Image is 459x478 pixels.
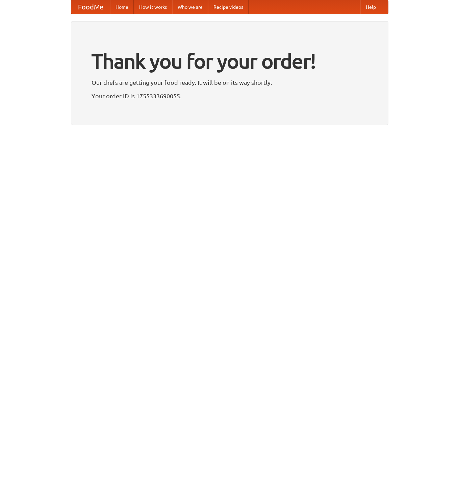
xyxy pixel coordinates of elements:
a: How it works [134,0,172,14]
a: Home [110,0,134,14]
a: Recipe videos [208,0,249,14]
p: Our chefs are getting your food ready. It will be on its way shortly. [92,77,368,87]
a: FoodMe [71,0,110,14]
a: Help [360,0,381,14]
h1: Thank you for your order! [92,45,368,77]
a: Who we are [172,0,208,14]
p: Your order ID is 1755333690055. [92,91,368,101]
